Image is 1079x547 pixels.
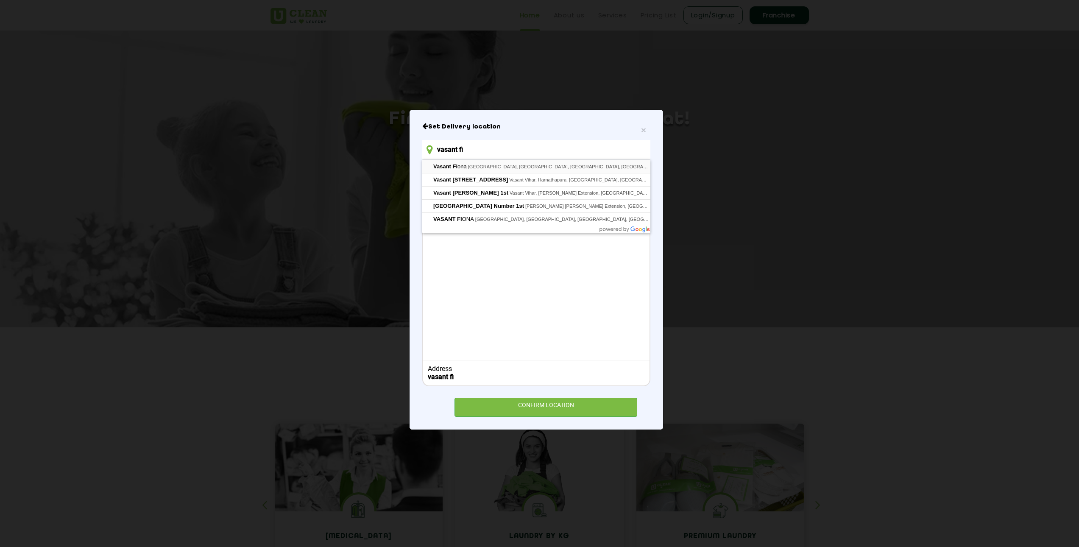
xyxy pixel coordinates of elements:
span: Vasant Vihar, Harnathapura, [GEOGRAPHIC_DATA], [GEOGRAPHIC_DATA], [GEOGRAPHIC_DATA], [GEOGRAPHIC_... [509,177,771,182]
span: Vasant Fi [433,163,457,170]
span: Vasant Vihar, [PERSON_NAME] Extension, [GEOGRAPHIC_DATA], [GEOGRAPHIC_DATA], [GEOGRAPHIC_DATA], [... [510,190,803,195]
input: Enter location [422,140,650,159]
div: Address [428,365,645,373]
b: vasant fi [428,373,454,381]
h6: Close [422,123,650,131]
span: [PERSON_NAME] [PERSON_NAME] Extension, [GEOGRAPHIC_DATA], [GEOGRAPHIC_DATA], [GEOGRAPHIC_DATA], [... [525,204,830,209]
button: Close [641,126,646,134]
span: VASANT FI [433,216,462,222]
div: CONFIRM LOCATION [454,398,637,417]
span: ONA [433,216,475,222]
span: × [641,125,646,135]
span: Vasant [STREET_ADDRESS] [433,176,508,183]
span: Vasant [PERSON_NAME] 1st [433,190,508,196]
span: [GEOGRAPHIC_DATA], [GEOGRAPHIC_DATA], [GEOGRAPHIC_DATA], [GEOGRAPHIC_DATA] [468,164,670,169]
span: ona [433,163,468,170]
span: [GEOGRAPHIC_DATA] Number 1st [433,203,524,209]
span: [GEOGRAPHIC_DATA], [GEOGRAPHIC_DATA], [GEOGRAPHIC_DATA], [GEOGRAPHIC_DATA], [GEOGRAPHIC_DATA] [475,217,728,222]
